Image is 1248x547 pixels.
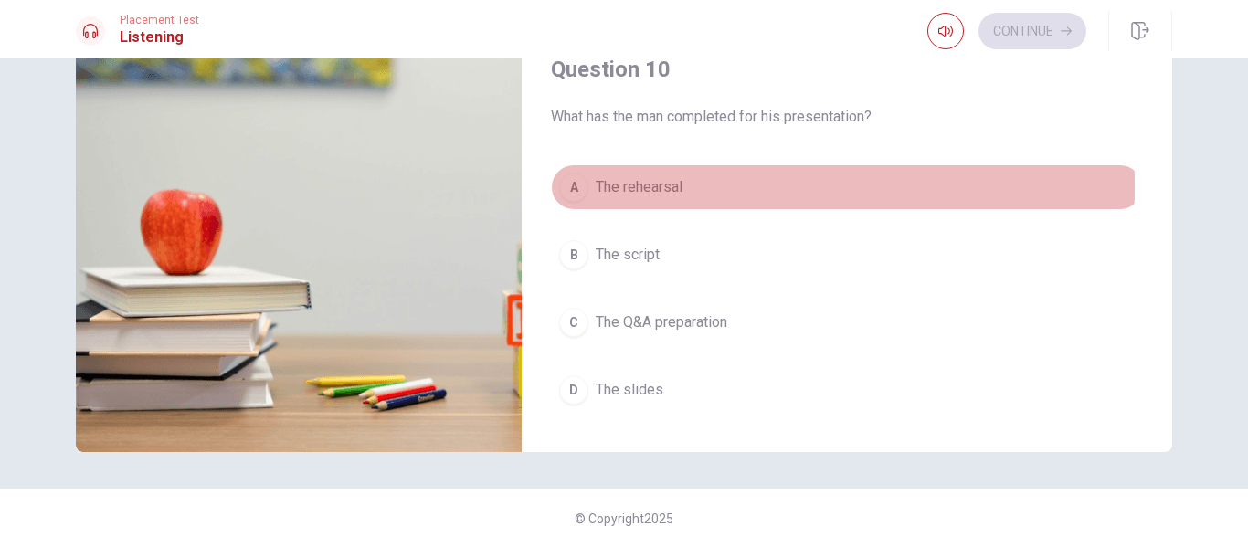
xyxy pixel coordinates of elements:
span: The Q&A preparation [596,311,727,333]
span: The slides [596,379,663,401]
h1: Listening [120,26,199,48]
button: BThe script [551,232,1143,278]
div: A [559,173,588,202]
img: Preparing for a Presentation [76,7,522,452]
span: Placement Test [120,14,199,26]
button: CThe Q&A preparation [551,300,1143,345]
span: What has the man completed for his presentation? [551,106,1143,128]
div: D [559,375,588,405]
span: The rehearsal [596,176,682,198]
button: AThe rehearsal [551,164,1143,210]
button: DThe slides [551,367,1143,413]
span: © Copyright 2025 [575,511,673,526]
h4: Question 10 [551,55,1143,84]
div: B [559,240,588,269]
span: The script [596,244,660,266]
div: C [559,308,588,337]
